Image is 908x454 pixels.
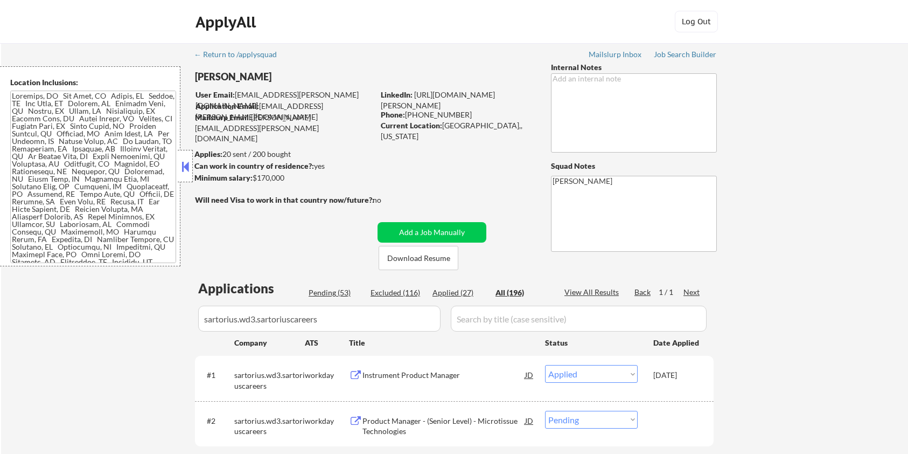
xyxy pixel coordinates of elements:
div: Back [634,287,652,298]
div: JD [524,365,535,384]
div: workday [305,416,349,427]
div: #1 [207,370,226,381]
div: Applications [198,282,305,295]
div: [EMAIL_ADDRESS][PERSON_NAME][DOMAIN_NAME] [195,90,374,111]
div: sartorius.wd3.sartoriuscareers [234,370,305,391]
div: no [373,195,403,205]
div: $170,000 [194,173,374,183]
div: [EMAIL_ADDRESS][PERSON_NAME][DOMAIN_NAME] [195,101,374,122]
div: Date Applied [653,338,701,348]
a: Mailslurp Inbox [589,50,642,61]
div: [PERSON_NAME][EMAIL_ADDRESS][PERSON_NAME][DOMAIN_NAME] [195,112,374,144]
div: Next [683,287,701,298]
input: Search by title (case sensitive) [451,306,707,332]
div: Job Search Builder [654,51,717,58]
div: [PERSON_NAME] [195,70,416,84]
strong: Will need Visa to work in that country now/future?: [195,195,374,204]
div: Instrument Product Manager [362,370,525,381]
strong: User Email: [195,90,235,99]
div: [DATE] [653,370,701,381]
strong: Applies: [194,149,222,159]
div: Mailslurp Inbox [589,51,642,58]
button: Download Resume [379,246,458,270]
strong: Phone: [381,110,405,119]
div: All (196) [495,287,549,298]
div: sartorius.wd3.sartoriuscareers [234,416,305,437]
strong: Application Email: [195,101,259,111]
input: Search by company (case sensitive) [198,306,441,332]
strong: Minimum salary: [194,173,253,182]
a: [URL][DOMAIN_NAME][PERSON_NAME] [381,90,495,110]
div: Company [234,338,305,348]
strong: Current Location: [381,121,442,130]
strong: Mailslurp Email: [195,113,251,122]
div: JD [524,411,535,430]
div: Applied (27) [432,287,486,298]
div: Product Manager - (Senior Level) - Microtissue Technologies [362,416,525,437]
div: Excluded (116) [371,287,424,298]
div: workday [305,370,349,381]
a: Job Search Builder [654,50,717,61]
div: Internal Notes [551,62,717,73]
div: ApplyAll [195,13,259,31]
strong: Can work in country of residence?: [194,161,314,170]
div: #2 [207,416,226,427]
div: View All Results [564,287,622,298]
div: [GEOGRAPHIC_DATA],, [US_STATE] [381,120,533,141]
div: 20 sent / 200 bought [194,149,374,160]
div: Title [349,338,535,348]
button: Add a Job Manually [378,222,486,243]
div: Location Inclusions: [10,77,176,88]
a: ← Return to /applysquad [194,50,287,61]
strong: LinkedIn: [381,90,413,99]
div: Pending (53) [309,287,362,298]
button: Log Out [675,11,718,32]
div: Status [545,333,638,352]
div: Squad Notes [551,161,717,171]
div: ← Return to /applysquad [194,51,287,58]
div: 1 / 1 [659,287,683,298]
div: [PHONE_NUMBER] [381,109,533,120]
div: yes [194,161,371,171]
div: ATS [305,338,349,348]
